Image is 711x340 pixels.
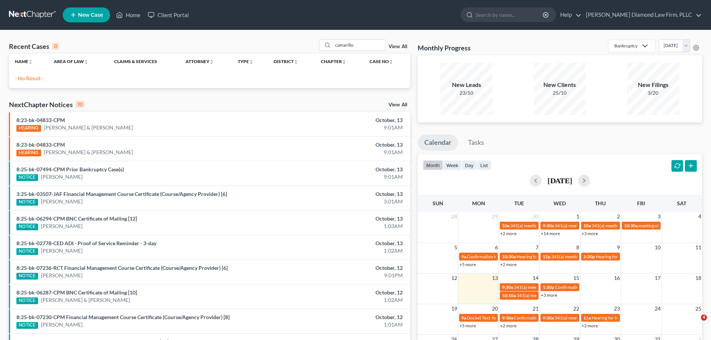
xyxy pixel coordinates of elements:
a: Home [112,8,144,22]
span: Wed [553,200,566,206]
a: View All [389,102,407,107]
a: Case Nounfold_more [369,59,393,64]
span: 9:30a [502,284,513,290]
a: [PERSON_NAME] [41,198,82,205]
span: Docket Text: for St [PERSON_NAME] [PERSON_NAME] et al [467,315,583,321]
span: Thu [595,200,606,206]
a: Districtunfold_more [274,59,298,64]
span: 2 [616,212,621,221]
span: 30 [532,212,539,221]
a: Nameunfold_more [15,59,33,64]
input: Search by name... [475,8,544,22]
a: 8:25-bk-06287-CPM BNC Certificate of Mailing [10] [16,289,137,296]
div: Bankruptcy [614,43,637,49]
a: [PERSON_NAME] Diamond Law Firm, PLLC [582,8,702,22]
a: Calendar [418,134,458,151]
a: [PERSON_NAME] [41,247,82,255]
span: 22 [573,304,580,313]
a: [PERSON_NAME] [41,222,82,230]
span: 16 [613,274,621,283]
span: 17 [654,274,661,283]
h2: [DATE] [548,177,572,184]
a: [PERSON_NAME] & [PERSON_NAME] [44,149,133,156]
span: 18 [695,274,702,283]
div: October, 13 [279,116,403,124]
a: Help [556,8,581,22]
div: October, 13 [279,215,403,222]
span: 8 [576,243,580,252]
i: unfold_more [28,60,33,64]
span: 15 [573,274,580,283]
span: 341(a) meeting for [PERSON_NAME] [517,293,589,298]
span: Tue [514,200,524,206]
span: Confirmation hearing for [PERSON_NAME] [514,315,599,321]
span: Fri [637,200,645,206]
span: 7 [535,243,539,252]
th: Claims & Services [108,54,180,69]
span: 1 [576,212,580,221]
a: 3:25-bk-03507-JAF Financial Management Course Certificate (Course/Agency Provider) [6] [16,191,227,197]
span: 11a [583,315,591,321]
span: 10 [654,243,661,252]
span: 1:30p [543,284,554,290]
span: New Case [78,12,103,18]
div: October, 12 [279,314,403,321]
span: 28 [450,212,458,221]
span: 341(a) meeting for [PERSON_NAME] [551,254,623,259]
span: Sun [433,200,443,206]
div: October, 13 [279,166,403,173]
span: 4 [698,212,702,221]
h3: Monthly Progress [418,43,471,52]
button: month [423,160,443,170]
span: Hearing for Mirror Trading International (PTY) Ltd. [596,254,694,259]
div: 25/10 [534,89,586,97]
span: 341(a) meeting for [PERSON_NAME] [555,223,627,228]
a: +14 more [541,231,560,236]
a: +2 more [581,323,598,328]
div: 0 [52,43,59,50]
span: 9:30a [543,315,554,321]
a: 8:25-bk-07230-CPM Financial Management Course Certificate (Course/Agency Provider) [8] [16,314,230,320]
span: 9a [461,315,466,321]
a: [PERSON_NAME] [41,173,82,181]
div: HEARING [16,125,41,132]
span: Mon [472,200,485,206]
span: 4 [701,315,707,321]
div: 9:01AM [279,149,403,156]
span: 10:10a [502,293,516,298]
span: 341(a) meeting for [PERSON_NAME] & [PERSON_NAME] [514,284,626,290]
div: October, 12 [279,264,403,272]
input: Search by name... [333,40,385,50]
span: 9:30a [543,223,554,228]
span: 9a [461,254,466,259]
a: +3 more [541,292,557,298]
i: unfold_more [342,60,346,64]
span: 19 [450,304,458,313]
a: 8:25-bk-06294-CPM BNC Certificate of Mailing [12] [16,215,137,222]
div: Recent Cases [9,42,59,51]
a: [PERSON_NAME] [41,272,82,279]
a: 8:25-bk-07494-CPM Prior Bankruptcy Case(s) [16,166,124,172]
i: unfold_more [209,60,214,64]
span: 29 [491,212,499,221]
span: 11 [695,243,702,252]
a: View All [389,44,407,49]
div: NOTICE [16,297,38,304]
div: October, 13 [279,190,403,198]
span: Confirmation hearing for [PERSON_NAME] [555,284,640,290]
a: 8:25-bk-02778-CED ADI - Proof of Service Reminder - 3-day [16,240,156,246]
a: Typeunfold_more [238,59,253,64]
a: +5 more [459,262,476,267]
a: +2 more [500,323,517,328]
span: 6 [494,243,499,252]
span: 25 [695,304,702,313]
div: 9:01PM [279,272,403,279]
a: Tasks [461,134,491,151]
span: Confirmation Hearing for [PERSON_NAME] [467,254,552,259]
div: 23/10 [440,89,493,97]
i: unfold_more [249,60,253,64]
span: 10a [502,223,509,228]
a: Client Portal [144,8,193,22]
span: 12 [450,274,458,283]
div: New Filings [627,81,679,89]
